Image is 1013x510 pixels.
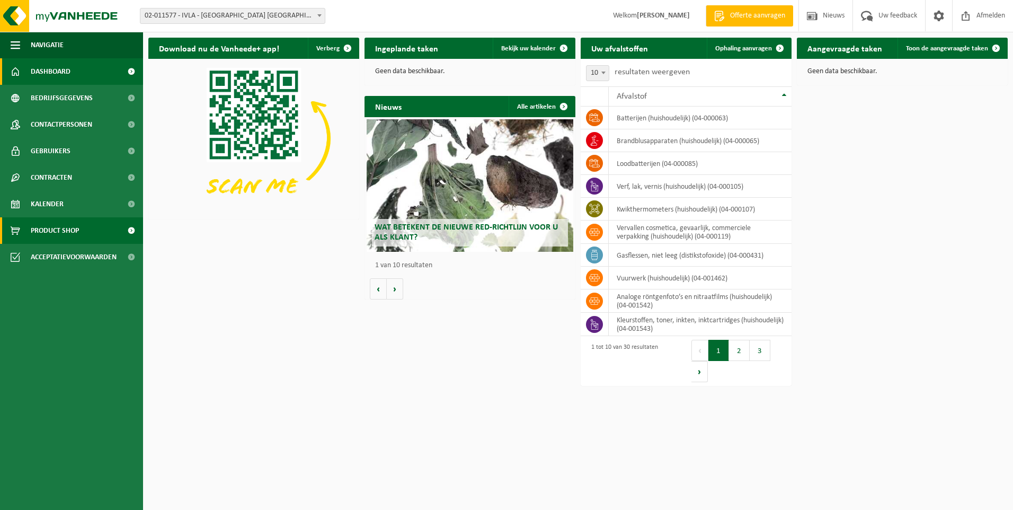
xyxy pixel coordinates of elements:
div: 1 tot 10 van 30 resultaten [586,339,658,383]
button: Volgende [387,278,403,300]
button: 2 [729,340,750,361]
span: 02-011577 - IVLA - CP OUDENAARDE - 9700 OUDENAARDE, LEEBEEKSTRAAT 10 [140,8,325,24]
td: kleurstoffen, toner, inkten, inktcartridges (huishoudelijk) (04-001543) [609,313,792,336]
span: 02-011577 - IVLA - CP OUDENAARDE - 9700 OUDENAARDE, LEEBEEKSTRAAT 10 [140,8,325,23]
a: Bekijk uw kalender [493,38,574,59]
td: vervallen cosmetica, gevaarlijk, commerciele verpakking (huishoudelijk) (04-000119) [609,221,792,244]
td: vuurwerk (huishoudelijk) (04-001462) [609,267,792,289]
span: Offerte aanvragen [727,11,788,21]
button: 3 [750,340,770,361]
span: Contracten [31,164,72,191]
a: Alle artikelen [509,96,574,117]
span: Afvalstof [617,92,647,101]
p: 1 van 10 resultaten [375,262,570,269]
label: resultaten weergeven [615,68,690,76]
span: Dashboard [31,58,70,85]
h2: Ingeplande taken [365,38,449,58]
span: Contactpersonen [31,111,92,138]
p: Geen data beschikbaar. [375,68,565,75]
td: kwikthermometers (huishoudelijk) (04-000107) [609,198,792,221]
button: Next [691,361,708,382]
h2: Nieuws [365,96,412,117]
a: Wat betekent de nieuwe RED-richtlijn voor u als klant? [367,119,573,252]
span: Wat betekent de nieuwe RED-richtlijn voor u als klant? [375,223,558,242]
button: Verberg [308,38,358,59]
strong: [PERSON_NAME] [637,12,690,20]
td: gasflessen, niet leeg (distikstofoxide) (04-000431) [609,244,792,267]
span: Acceptatievoorwaarden [31,244,117,270]
button: Previous [691,340,708,361]
span: Gebruikers [31,138,70,164]
h2: Uw afvalstoffen [581,38,659,58]
span: 10 [586,65,609,81]
img: Download de VHEPlus App [148,59,359,217]
td: brandblusapparaten (huishoudelijk) (04-000065) [609,129,792,152]
span: Product Shop [31,217,79,244]
span: Navigatie [31,32,64,58]
td: analoge röntgenfoto’s en nitraatfilms (huishoudelijk) (04-001542) [609,289,792,313]
span: Kalender [31,191,64,217]
td: loodbatterijen (04-000085) [609,152,792,175]
span: Ophaling aanvragen [715,45,772,52]
span: Bedrijfsgegevens [31,85,93,111]
span: Verberg [316,45,340,52]
a: Toon de aangevraagde taken [898,38,1007,59]
span: Toon de aangevraagde taken [906,45,988,52]
h2: Aangevraagde taken [797,38,893,58]
p: Geen data beschikbaar. [807,68,997,75]
td: verf, lak, vernis (huishoudelijk) (04-000105) [609,175,792,198]
h2: Download nu de Vanheede+ app! [148,38,290,58]
span: 10 [587,66,609,81]
a: Offerte aanvragen [706,5,793,27]
a: Ophaling aanvragen [707,38,790,59]
button: 1 [708,340,729,361]
span: Bekijk uw kalender [501,45,556,52]
td: batterijen (huishoudelijk) (04-000063) [609,107,792,129]
button: Vorige [370,278,387,300]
